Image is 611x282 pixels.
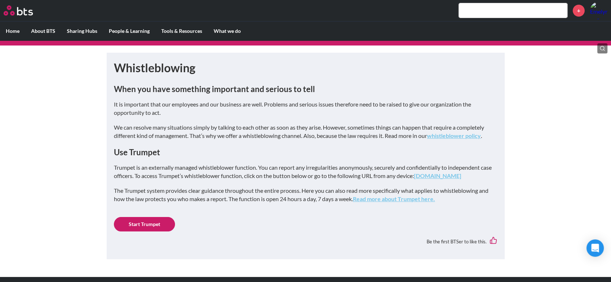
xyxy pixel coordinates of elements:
img: Emelyn Tng [590,2,607,19]
h1: Whistleblowing [114,60,497,76]
p: We can resolve many situations simply by talking to each other as soon as they arise. However, so... [114,123,497,140]
div: Be the first BTSer to like this. [114,231,497,251]
a: whistleblower policy [427,132,481,139]
img: BTS Logo [4,5,33,16]
a: [DOMAIN_NAME] [414,172,461,179]
a: Profile [590,2,607,19]
a: Start Trumpet [114,217,175,231]
label: Tools & Resources [155,22,208,40]
h3: When you have something important and serious to tell [114,83,497,95]
label: What we do [208,22,247,40]
label: Sharing Hubs [61,22,103,40]
a: Read more about Trumpet here. [353,195,435,202]
label: People & Learning [103,22,155,40]
a: Go home [4,5,46,16]
label: About BTS [25,22,61,40]
a: + [573,5,585,17]
div: Open Intercom Messenger [586,239,604,257]
p: It is important that our employees and our business are well. Problems and serious issues therefo... [114,100,497,117]
p: The Trumpet system provides clear guidance throughout the entire process. Here you can also read ... [114,187,497,203]
h3: Use Trumpet [114,147,497,158]
p: Trumpet is an externally managed whistleblower function. You can report any irregularities anonym... [114,164,497,180]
